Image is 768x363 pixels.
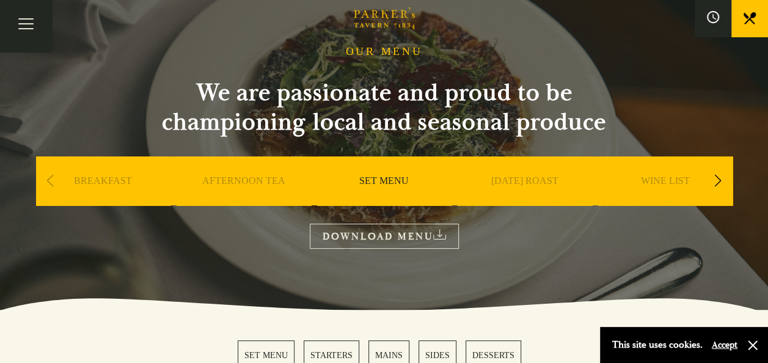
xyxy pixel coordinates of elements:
[346,45,423,59] h1: OUR MENU
[140,78,629,137] h2: We are passionate and proud to be championing local and seasonal produce
[598,156,733,242] div: 5 / 9
[491,175,558,224] a: [DATE] ROAST
[317,156,452,242] div: 3 / 9
[42,167,59,194] div: Previous slide
[177,156,311,242] div: 2 / 9
[641,175,690,224] a: WINE LIST
[458,156,592,242] div: 4 / 9
[712,339,737,351] button: Accept
[747,339,759,351] button: Close and accept
[612,336,703,354] p: This site uses cookies.
[74,175,132,224] a: BREAKFAST
[710,167,726,194] div: Next slide
[310,224,459,249] a: DOWNLOAD MENU
[202,175,285,224] a: AFTERNOON TEA
[359,175,409,224] a: SET MENU
[36,156,170,242] div: 1 / 9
